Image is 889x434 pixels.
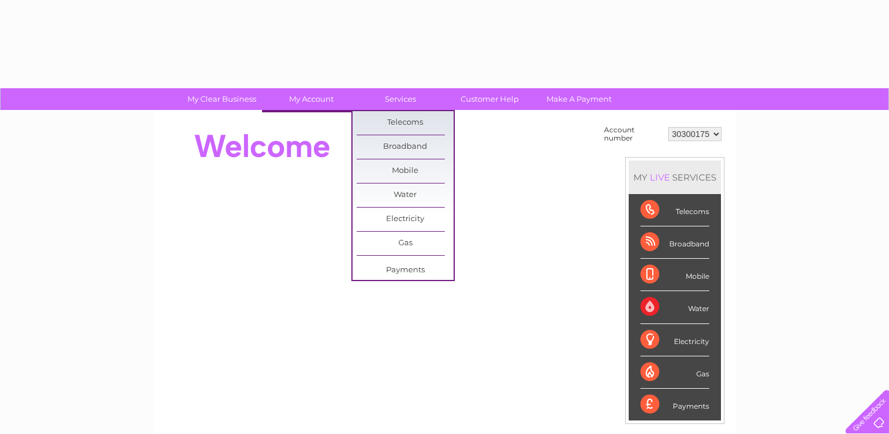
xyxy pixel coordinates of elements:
a: Mobile [357,159,454,183]
div: Electricity [640,324,709,356]
a: Water [357,183,454,207]
div: Mobile [640,259,709,291]
a: Telecoms [357,111,454,135]
div: Telecoms [640,194,709,226]
a: Electricity [357,208,454,231]
div: Water [640,291,709,323]
div: Payments [640,389,709,420]
div: MY SERVICES [629,161,721,194]
a: My Clear Business [173,88,270,110]
a: Broadband [357,135,454,159]
a: Services [352,88,449,110]
td: Account number [601,123,665,145]
a: Customer Help [441,88,538,110]
div: Broadband [640,226,709,259]
a: Bills and Payments [267,111,364,135]
a: Payments [357,259,454,282]
a: Gas [357,232,454,255]
div: Gas [640,356,709,389]
div: LIVE [648,172,672,183]
a: Make A Payment [531,88,628,110]
a: My Account [263,88,360,110]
